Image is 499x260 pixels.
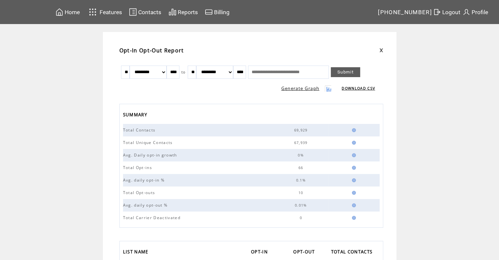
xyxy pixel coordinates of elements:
[298,190,305,195] span: 10
[181,70,186,74] span: to
[251,247,271,258] a: OPT-IN
[65,9,80,15] span: Home
[128,7,162,17] a: Contacts
[119,47,184,54] span: Opt-In Opt-Out Report
[350,191,356,195] img: help.gif
[462,8,470,16] img: profile.svg
[123,247,150,258] span: LIST NAME
[350,153,356,157] img: help.gif
[442,9,460,15] span: Logout
[205,8,213,16] img: creidtcard.svg
[350,141,356,145] img: help.gif
[123,247,152,258] a: LIST NAME
[350,166,356,170] img: help.gif
[433,8,441,16] img: exit.svg
[331,247,374,258] span: TOTAL CONTACTS
[432,7,461,17] a: Logout
[138,9,161,15] span: Contacts
[169,8,176,16] img: chart.svg
[123,202,170,208] span: Avg. daily opt-out %
[168,7,199,17] a: Reports
[204,7,231,17] a: Billing
[214,9,230,15] span: Billing
[251,247,269,258] span: OPT-IN
[378,9,432,15] span: [PHONE_NUMBER]
[331,67,360,77] a: Submit
[123,140,174,145] span: Total Unique Contacts
[295,203,309,208] span: 0.01%
[298,165,305,170] span: 66
[461,7,489,17] a: Profile
[123,127,157,133] span: Total Contacts
[100,9,122,15] span: Features
[129,8,137,16] img: contacts.svg
[331,247,376,258] a: TOTAL CONTACTS
[298,153,305,158] span: 0%
[86,6,123,18] a: Features
[87,7,99,17] img: features.svg
[472,9,488,15] span: Profile
[350,203,356,207] img: help.gif
[342,86,375,91] a: DOWNLOAD CSV
[123,190,157,195] span: Total Opt-outs
[55,8,63,16] img: home.svg
[299,216,303,220] span: 0
[350,178,356,182] img: help.gif
[123,165,154,170] span: Total Opt-ins
[281,85,320,91] a: Generate Graph
[296,178,307,183] span: 0.1%
[350,128,356,132] img: help.gif
[123,177,166,183] span: Avg. daily opt-in %
[350,216,356,220] img: help.gif
[123,110,149,121] span: SUMMARY
[123,152,179,158] span: Avg. Daily opt-in growth
[293,247,316,258] span: OPT-OUT
[293,247,318,258] a: OPT-OUT
[178,9,198,15] span: Reports
[54,7,81,17] a: Home
[294,140,309,145] span: 67,939
[294,128,309,132] span: 69,929
[123,215,182,220] span: Total Carrier Deactivated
